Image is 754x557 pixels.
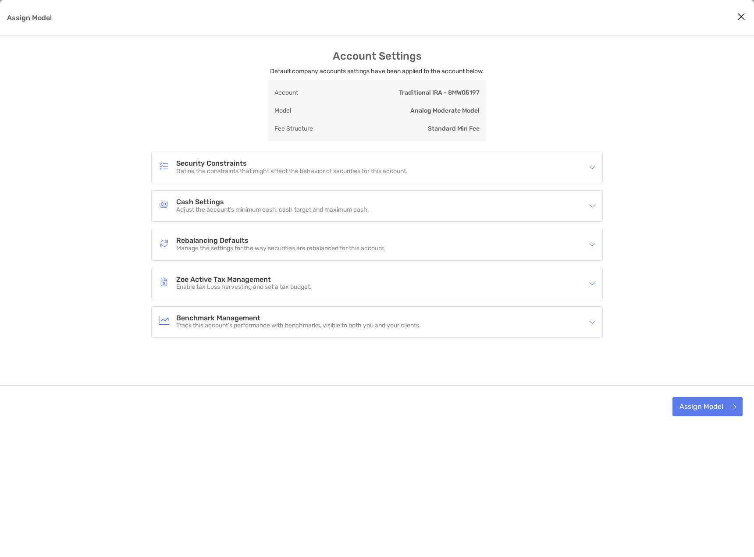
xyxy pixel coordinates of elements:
[410,105,480,116] p: Analog Moderate Model
[589,203,595,209] img: icon arrow
[176,237,386,245] h4: Rebalancing Defaults
[589,164,595,170] img: icon arrow
[159,199,169,210] img: Cash Settings
[159,161,169,171] img: Security Constraints
[270,66,484,77] p: Default company accounts settings have been applied to the account below.
[152,229,602,260] div: icon arrowRebalancing DefaultsRebalancing DefaultsManage the settings for the way securities are ...
[589,280,595,287] img: icon arrow
[176,315,421,322] h4: Benchmark Management
[589,241,595,248] img: icon arrow
[176,245,386,252] p: Manage the settings for the way securities are rebalanced for this account.
[152,307,602,337] div: icon arrowBenchmark ManagementBenchmark ManagementTrack this account’s performance with benchmark...
[176,160,408,167] h4: Security Constraints
[159,238,169,248] img: Rebalancing Defaults
[735,11,748,24] button: Close modal
[152,268,602,299] div: icon arrowZoe Active Tax ManagementZoe Active Tax ManagementEnable tax Loss harvesting and set a ...
[152,152,602,183] div: icon arrowSecurity ConstraintsSecurity ConstraintsDefine the constraints that might affect the be...
[7,12,52,23] p: Assign Model
[176,276,312,284] h4: Zoe Active Tax Management
[176,284,312,291] p: Enable tax Loss harvesting and set a tax budget.
[672,397,743,416] button: Assign Model
[274,123,313,134] p: Fee Structure
[152,191,602,221] div: icon arrowCash SettingsCash SettingsAdjust the account’s minimum cash, cash target and maximum cash.
[589,319,595,325] img: icon arrow
[176,206,369,214] p: Adjust the account’s minimum cash, cash target and maximum cash.
[159,315,169,326] img: Benchmark Management
[428,123,480,134] p: Standard Min Fee
[176,322,421,330] p: Track this account’s performance with benchmarks, visible to both you and your clients.
[176,168,408,175] p: Define the constraints that might affect the behavior of securities for this account.
[274,105,291,116] p: Model
[159,277,169,287] img: Zoe Active Tax Management
[399,87,480,98] p: Traditional IRA - 8MW05197
[176,199,369,206] h4: Cash Settings
[333,50,422,62] h3: Account Settings
[274,87,298,98] p: Account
